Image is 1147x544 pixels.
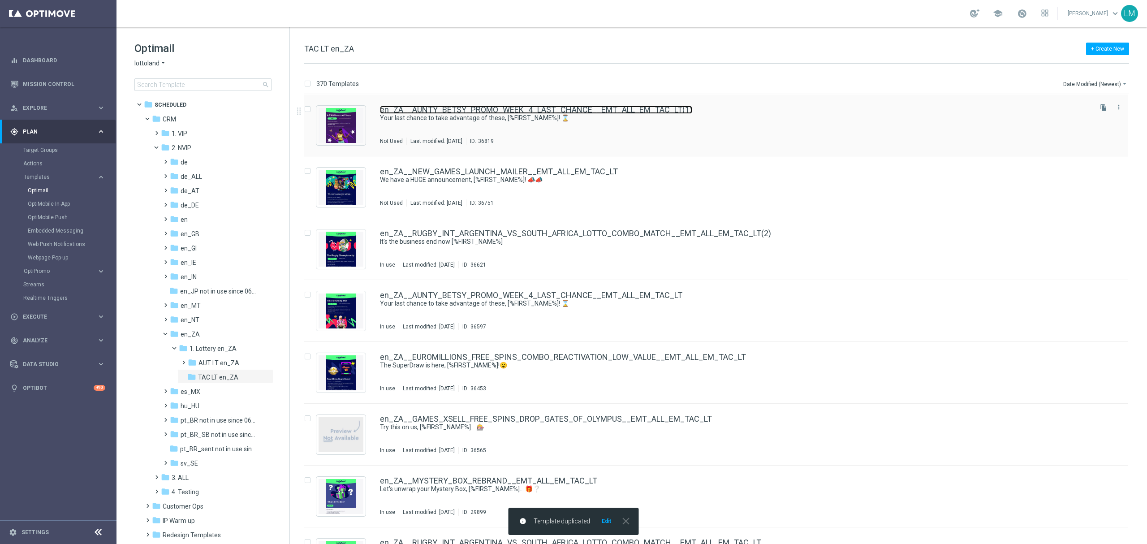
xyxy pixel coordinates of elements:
div: OptiPromo [24,268,97,274]
i: lightbulb [10,384,18,392]
img: noPreview.jpg [319,417,363,452]
span: Scheduled [155,101,186,109]
button: close [619,518,632,525]
div: ID: [466,138,494,145]
button: person_search Explore keyboard_arrow_right [10,104,106,112]
span: 1. VIP [172,130,187,138]
span: en_IN [181,273,197,281]
div: Execute [10,313,97,321]
span: search [262,81,269,88]
a: It's the business end now [%FIRST_NAME%] [380,237,1070,246]
span: 4. Testing [172,488,199,496]
i: keyboard_arrow_right [97,173,105,181]
i: folder [179,344,188,353]
div: 36565 [470,447,486,454]
img: 36751.jpeg [319,170,363,205]
i: more_vert [1115,104,1122,111]
a: Realtime Triggers [23,294,93,302]
span: de_DE [181,201,199,209]
span: TAC LT en_ZA [198,373,238,381]
i: keyboard_arrow_right [97,104,105,112]
span: en_NT [181,316,199,324]
div: In use [380,385,395,392]
button: Data Studio keyboard_arrow_right [10,361,106,368]
i: folder [170,229,179,238]
i: keyboard_arrow_right [97,312,105,321]
div: Last modified: [DATE] [399,509,458,516]
span: Explore [23,105,97,111]
i: folder [187,372,196,381]
a: en_ZA__AUNTY_BETSY_PROMO_WEEK_4_LAST_CHANCE__EMT_ALL_EM_TAC_LT [380,291,682,299]
div: OptiMobile In-App [28,197,116,211]
a: en_ZA__AUNTY_BETSY_PROMO_WEEK_4_LAST_CHANCE__EMT_ALL_EM_TAC_LT(1) [380,106,692,114]
p: 370 Templates [316,80,359,88]
i: folder [170,272,179,281]
span: OptiPromo [24,268,88,274]
span: en_GB [181,230,199,238]
div: It's the business end now [%FIRST_NAME%] [380,237,1091,246]
span: Customer Ops [163,502,203,510]
i: folder [188,358,197,367]
span: de_ALL [181,173,202,181]
input: Search Template [134,78,272,91]
a: Optimail [28,187,93,194]
span: hu_HU [181,402,199,410]
div: equalizer Dashboard [10,57,106,64]
a: Actions [23,160,93,167]
a: en_ZA__RUGBY_INT_ARGENTINA_VS_SOUTH_AFRICA_LOTTO_COMBO_MATCH__EMT_ALL_EM_TAC_LT(2) [380,229,771,237]
i: folder [170,200,179,209]
div: Press SPACE to select this row. [295,156,1145,218]
i: person_search [10,104,18,112]
button: lottoland arrow_drop_down [134,59,167,68]
a: We have a HUGE announcement, [%FIRST_NAME%]! 📣📣 [380,176,1070,184]
i: folder [169,444,178,453]
div: We have a HUGE announcement, [%FIRST_NAME%]! 📣📣 [380,176,1091,184]
span: en [181,216,188,224]
button: lightbulb Optibot +10 [10,384,106,392]
span: en_ZA [181,330,200,338]
span: Templates [24,174,88,180]
div: OptiMobile Push [28,211,116,224]
span: en_JP not in use since 06/2025 [180,287,258,295]
button: OptiPromo keyboard_arrow_right [23,268,106,275]
i: keyboard_arrow_right [97,360,105,368]
a: Settings [22,530,49,535]
a: Webpage Pop-up [28,254,93,261]
a: OptiMobile Push [28,214,93,221]
div: Your last chance to take advantage of these, [%FIRST_NAME%]! ⌛ [380,299,1091,308]
i: folder [170,172,179,181]
div: ID: [458,385,486,392]
span: Execute [23,314,97,319]
div: Mission Control [10,81,106,88]
a: Target Groups [23,147,93,154]
h1: Optimail [134,41,272,56]
div: ID: [458,261,486,268]
div: Last modified: [DATE] [399,385,458,392]
a: en_ZA__NEW_GAMES_LAUNCH_MAILER__EMT_ALL_EM_TAC_LT [380,168,618,176]
div: Web Push Notifications [28,237,116,251]
button: track_changes Analyze keyboard_arrow_right [10,337,106,344]
div: ID: [458,509,486,516]
i: arrow_drop_down [160,59,167,68]
i: close [620,515,632,527]
i: play_circle_outline [10,313,18,321]
div: Mission Control [10,72,105,96]
a: Mission Control [23,72,105,96]
span: es_MX [181,388,200,396]
i: folder [170,387,179,396]
img: 36597.jpeg [319,294,363,328]
i: folder [170,415,179,424]
a: Let's unwrap your Mystery Box, [%FIRST_NAME%]... 🎁❔ [380,485,1070,493]
i: folder [170,458,179,467]
div: OptiPromo [23,264,116,278]
span: en_IE [181,259,196,267]
div: Not Used [380,138,403,145]
a: Try this on us, [%FIRST_NAME%]... 🎰 [380,423,1070,432]
div: Last modified: [DATE] [399,261,458,268]
div: Try this on us, [%FIRST_NAME%]... 🎰 [380,423,1091,432]
div: Last modified: [DATE] [399,447,458,454]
